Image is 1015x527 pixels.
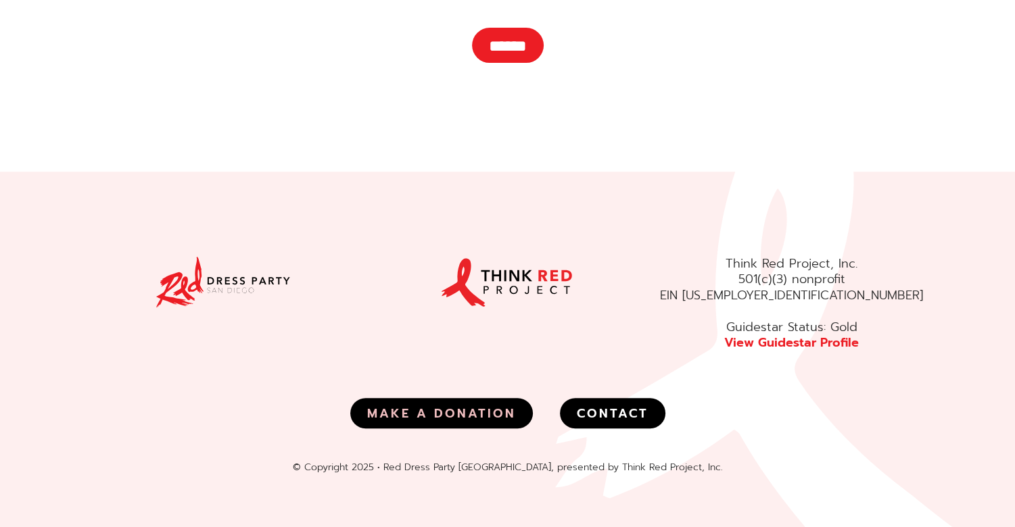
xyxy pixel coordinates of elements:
[82,461,934,474] div: © Copyright 2025 • Red Dress Party [GEOGRAPHIC_DATA], presented by Think Red Project, Inc.
[350,398,533,428] a: MAKE A DONATION
[724,333,859,352] a: View Guidestar Profile
[560,398,665,428] a: CONTACT
[440,256,575,309] img: Think Red Project
[649,256,933,351] div: Think Red Project, Inc. 501(c)(3) nonprofit EIN [US_EMPLOYER_IDENTIFICATION_NUMBER] Guidestar Sta...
